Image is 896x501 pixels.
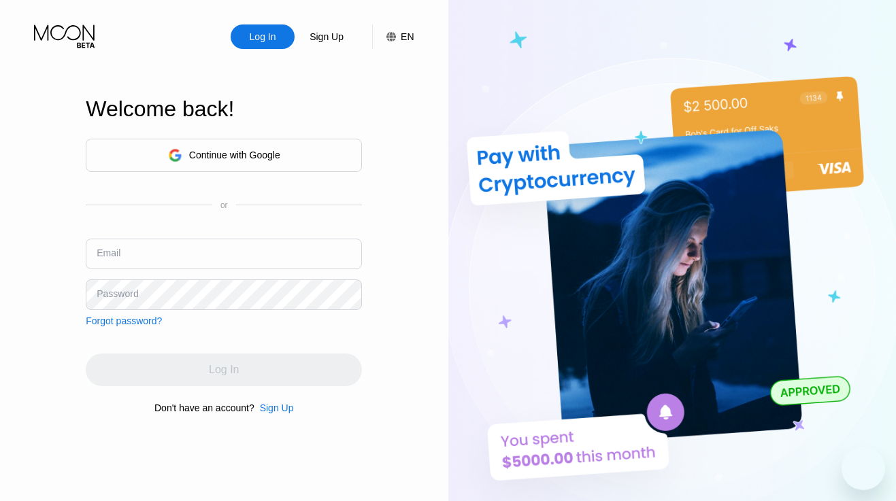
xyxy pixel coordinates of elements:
[154,402,254,413] div: Don't have an account?
[231,24,295,49] div: Log In
[86,139,362,172] div: Continue with Google
[260,402,294,413] div: Sign Up
[86,315,162,326] div: Forgot password?
[248,30,278,44] div: Log In
[372,24,414,49] div: EN
[189,150,280,160] div: Continue with Google
[401,31,414,42] div: EN
[97,288,138,299] div: Password
[295,24,359,49] div: Sign Up
[220,201,228,210] div: or
[842,447,885,490] iframe: Кнопка запуска окна обмена сообщениями
[254,402,294,413] div: Sign Up
[308,30,345,44] div: Sign Up
[97,247,120,258] div: Email
[86,97,362,122] div: Welcome back!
